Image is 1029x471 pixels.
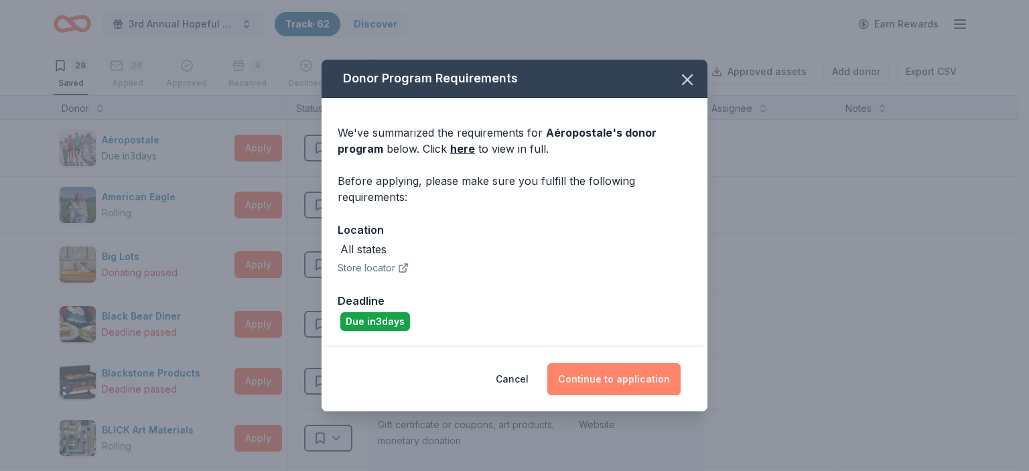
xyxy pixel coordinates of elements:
button: Continue to application [547,363,681,395]
div: Location [338,221,691,239]
a: here [450,141,475,157]
button: Store locator [338,260,409,276]
div: Donor Program Requirements [322,60,707,98]
button: Cancel [496,363,529,395]
div: We've summarized the requirements for below. Click to view in full. [338,125,691,157]
div: Due in 3 days [340,312,410,331]
div: Before applying, please make sure you fulfill the following requirements: [338,173,691,205]
div: Deadline [338,292,691,310]
div: All states [340,241,387,257]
